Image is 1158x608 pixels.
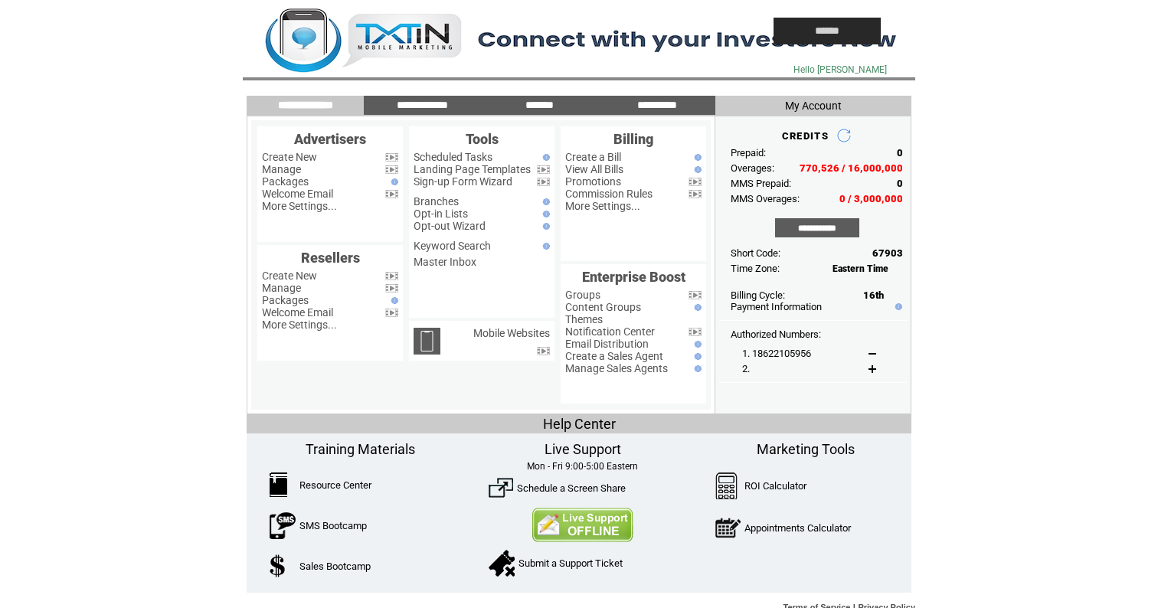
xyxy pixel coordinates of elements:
img: AppointmentCalc.png [715,515,741,541]
span: Billing Cycle: [731,289,785,301]
span: 0 [897,178,903,189]
span: My Account [785,100,842,112]
img: help.gif [691,166,702,173]
a: Landing Page Templates [414,163,531,175]
img: video.png [689,291,702,299]
a: Manage Sales Agents [565,362,668,374]
img: video.png [385,272,398,280]
span: 16th [863,289,884,301]
a: View All Bills [565,163,623,175]
a: Opt-in Lists [414,208,468,220]
a: Scheduled Tasks [414,151,492,163]
a: Welcome Email [262,188,333,200]
img: mobile-websites.png [414,328,440,355]
img: video.png [385,284,398,293]
span: Advertisers [294,131,366,147]
a: Sales Bootcamp [299,561,371,572]
a: Sign-up Form Wizard [414,175,512,188]
img: video.png [537,178,550,186]
a: Keyword Search [414,240,491,252]
img: video.png [385,165,398,174]
img: help.gif [388,297,398,304]
img: SalesBootcamp.png [270,554,287,577]
span: Time Zone: [731,263,780,274]
span: Tools [466,131,499,147]
a: Content Groups [565,301,641,313]
span: 770,526 / 16,000,000 [800,162,903,174]
span: Prepaid: [731,147,766,159]
img: video.png [385,309,398,317]
img: help.gif [691,341,702,348]
img: help.gif [691,304,702,311]
span: 0 / 3,000,000 [839,193,903,204]
a: Submit a Support Ticket [518,557,623,569]
span: Help Center [543,416,616,432]
a: Welcome Email [262,306,333,319]
img: help.gif [891,303,902,310]
img: SMSBootcamp.png [270,512,296,539]
span: Eastern Time [833,263,888,274]
span: Mon - Fri 9:00-5:00 Eastern [527,461,638,472]
a: Email Distribution [565,338,649,350]
img: help.gif [539,154,550,161]
img: SupportTicket.png [489,550,515,577]
img: Calculator.png [715,472,738,499]
img: video.png [689,328,702,336]
span: Enterprise Boost [582,269,685,285]
a: Packages [262,175,309,188]
span: 67903 [872,247,903,259]
a: Master Inbox [414,256,476,268]
a: Packages [262,294,309,306]
a: Create a Bill [565,151,621,163]
img: video.png [537,165,550,174]
img: video.png [689,178,702,186]
img: help.gif [691,154,702,161]
span: MMS Prepaid: [731,178,791,189]
span: Live Support [545,441,621,457]
a: Create New [262,151,317,163]
span: Overages: [731,162,774,174]
span: Short Code: [731,247,780,259]
img: help.gif [539,223,550,230]
img: ResourceCenter.png [270,472,287,497]
span: Hello [PERSON_NAME] [793,64,887,75]
a: Create a Sales Agent [565,350,663,362]
img: help.gif [388,178,398,185]
img: help.gif [691,353,702,360]
a: More Settings... [262,319,337,331]
img: video.png [537,347,550,355]
img: help.gif [539,211,550,217]
span: 2. [742,363,750,374]
img: video.png [385,153,398,162]
a: More Settings... [565,200,640,212]
span: MMS Overages: [731,193,800,204]
a: Schedule a Screen Share [517,482,626,494]
span: CREDITS [782,130,829,142]
a: More Settings... [262,200,337,212]
span: Billing [613,131,653,147]
img: video.png [689,190,702,198]
a: Manage [262,282,301,294]
span: Resellers [301,250,360,266]
span: Training Materials [306,441,415,457]
a: ROI Calculator [744,480,806,492]
a: Manage [262,163,301,175]
img: ScreenShare.png [489,476,513,500]
a: Create New [262,270,317,282]
img: help.gif [691,365,702,372]
a: Opt-out Wizard [414,220,486,232]
a: Commission Rules [565,188,653,200]
a: Payment Information [731,301,822,312]
a: Resource Center [299,479,371,491]
span: Marketing Tools [757,441,855,457]
img: help.gif [539,243,550,250]
img: video.png [385,190,398,198]
a: Mobile Websites [473,327,550,339]
a: Branches [414,195,459,208]
a: Promotions [565,175,621,188]
a: Groups [565,289,600,301]
img: Contact Us [532,508,633,542]
span: Authorized Numbers: [731,329,821,340]
a: Notification Center [565,325,655,338]
span: 1. 18622105956 [742,348,811,359]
